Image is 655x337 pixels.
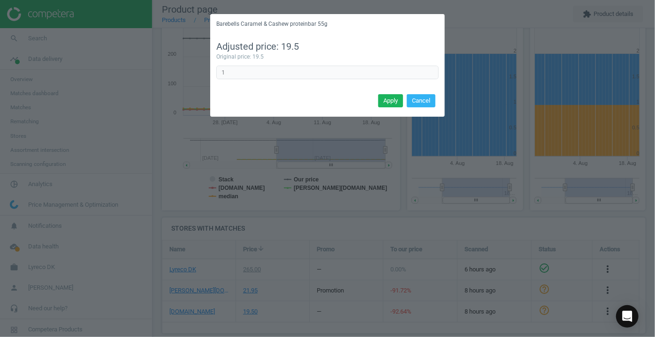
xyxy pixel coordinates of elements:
[407,94,435,107] button: Cancel
[378,94,403,107] button: Apply
[216,40,439,53] div: Adjusted price: 19.5
[216,53,439,61] div: Original price: 19.5
[216,20,327,28] h5: Barebells Caramel & Cashew proteinbar 55g
[616,305,639,328] div: Open Intercom Messenger
[216,66,439,80] input: Enter correct coefficient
